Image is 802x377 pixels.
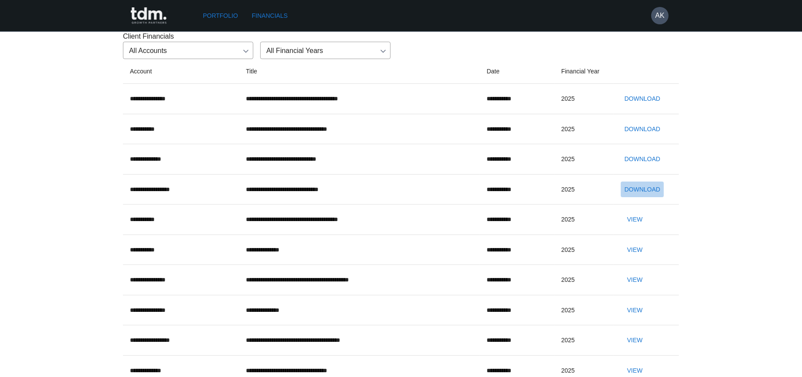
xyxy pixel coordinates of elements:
a: Portfolio [199,8,242,24]
td: 2025 [554,114,614,144]
td: 2025 [554,84,614,114]
button: Download [621,151,663,167]
th: Date [480,59,554,84]
button: AK [651,7,669,24]
td: 2025 [554,144,614,175]
button: Download [621,121,663,137]
button: Download [621,182,663,198]
button: View [621,272,649,288]
p: Client Financials [123,31,679,42]
button: Download [621,91,663,107]
td: 2025 [554,205,614,235]
td: 2025 [554,295,614,325]
th: Financial Year [554,59,614,84]
button: View [621,212,649,228]
td: 2025 [554,174,614,205]
th: Account [123,59,239,84]
button: View [621,332,649,348]
h6: AK [655,10,664,21]
td: 2025 [554,235,614,265]
td: 2025 [554,325,614,356]
th: Title [239,59,480,84]
div: All Accounts [123,42,253,59]
div: All Financial Years [260,42,391,59]
a: Financials [249,8,291,24]
td: 2025 [554,265,614,295]
button: View [621,302,649,318]
button: View [621,242,649,258]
